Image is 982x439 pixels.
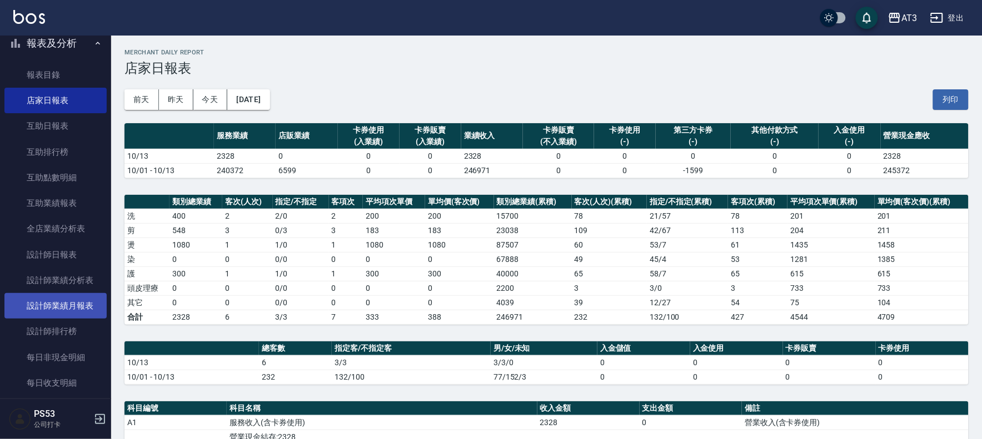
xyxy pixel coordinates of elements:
[491,370,597,384] td: 77/152/3
[875,281,969,295] td: 733
[363,281,425,295] td: 0
[329,238,363,252] td: 1
[329,266,363,281] td: 1
[731,149,819,163] td: 0
[787,281,875,295] td: 733
[787,266,875,281] td: 615
[728,238,787,252] td: 61
[338,163,400,178] td: 0
[276,123,337,149] th: 店販業績
[329,295,363,310] td: 0
[124,123,969,178] table: a dense table
[4,139,107,165] a: 互助排行榜
[640,415,742,430] td: 0
[537,415,640,430] td: 2328
[4,190,107,216] a: 互助業績報表
[647,281,728,295] td: 3 / 0
[4,216,107,241] a: 全店業績分析表
[329,195,363,209] th: 客項次
[222,195,272,209] th: 客次(人次)
[276,149,337,163] td: 0
[329,281,363,295] td: 0
[124,401,227,416] th: 科目編號
[222,223,272,238] td: 3
[222,295,272,310] td: 0
[4,268,107,293] a: 設計師業績分析表
[222,281,272,295] td: 0
[461,149,523,163] td: 2328
[742,401,969,416] th: 備註
[494,266,572,281] td: 40000
[259,355,332,370] td: 6
[124,49,969,56] h2: Merchant Daily Report
[363,209,425,223] td: 200
[34,408,91,420] h5: PS53
[821,124,878,136] div: 入金使用
[425,266,494,281] td: 300
[728,252,787,266] td: 53
[647,295,728,310] td: 12 / 27
[329,252,363,266] td: 0
[728,281,787,295] td: 3
[926,8,969,28] button: 登出
[259,370,332,384] td: 232
[4,29,107,58] button: 報表及分析
[876,355,969,370] td: 0
[647,310,728,324] td: 132/100
[881,149,969,163] td: 2328
[537,401,640,416] th: 收入金額
[124,60,969,76] h3: 店家日報表
[572,223,647,238] td: 109
[783,370,876,384] td: 0
[124,89,159,110] button: 前天
[647,195,728,209] th: 指定/不指定(累積)
[124,163,214,178] td: 10/01 - 10/13
[597,124,653,136] div: 卡券使用
[881,123,969,149] th: 營業現金應收
[787,195,875,209] th: 平均項次單價(累積)
[572,310,647,324] td: 232
[4,88,107,113] a: 店家日報表
[170,252,222,266] td: 0
[124,266,170,281] td: 護
[402,124,458,136] div: 卡券販賣
[363,238,425,252] td: 1080
[875,209,969,223] td: 201
[728,266,787,281] td: 65
[4,165,107,190] a: 互助點數明細
[4,345,107,370] a: 每日非現金明細
[647,238,728,252] td: 53 / 7
[594,163,656,178] td: 0
[273,310,329,324] td: 3/3
[425,209,494,223] td: 200
[875,195,969,209] th: 單均價(客次價)(累積)
[647,209,728,223] td: 21 / 57
[572,281,647,295] td: 3
[170,266,222,281] td: 300
[647,252,728,266] td: 45 / 4
[787,295,875,310] td: 75
[728,209,787,223] td: 78
[170,281,222,295] td: 0
[728,223,787,238] td: 113
[341,124,397,136] div: 卡券使用
[124,281,170,295] td: 頭皮理療
[597,341,690,356] th: 入金儲值
[124,295,170,310] td: 其它
[329,223,363,238] td: 3
[690,355,783,370] td: 0
[400,149,461,163] td: 0
[640,401,742,416] th: 支出金額
[526,136,591,148] div: (不入業績)
[273,195,329,209] th: 指定/不指定
[124,341,969,385] table: a dense table
[875,310,969,324] td: 4709
[214,149,276,163] td: 2328
[572,209,647,223] td: 78
[734,124,816,136] div: 其他付款方式
[690,341,783,356] th: 入金使用
[124,355,259,370] td: 10/13
[227,401,537,416] th: 科目名稱
[13,10,45,24] img: Logo
[338,149,400,163] td: 0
